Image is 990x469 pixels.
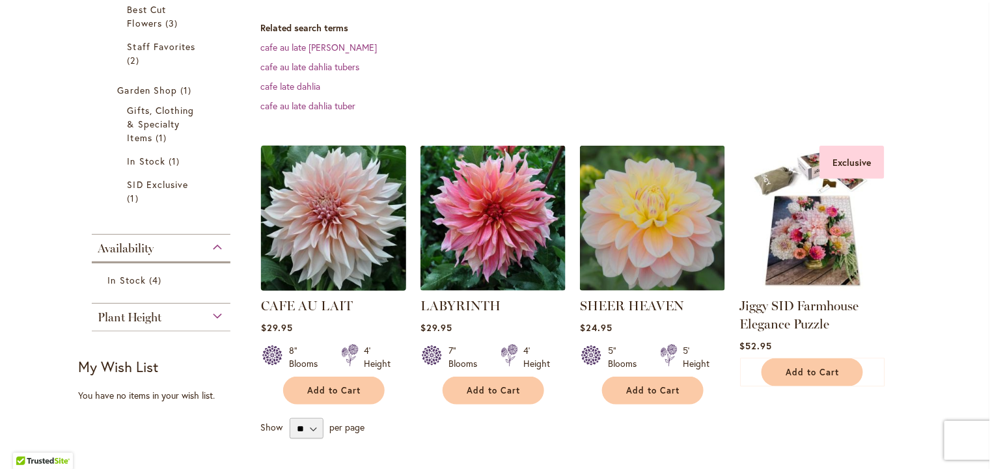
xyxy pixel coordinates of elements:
span: 3 [165,16,181,30]
a: Garden Shop [118,83,208,97]
span: Add to Cart [308,385,361,396]
span: Add to Cart [627,385,680,396]
a: cafe au late dahlia tubers [260,60,359,73]
span: Gifts, Clothing & Specialty Items [128,104,195,144]
a: cafe au late [PERSON_NAME] [260,41,377,53]
span: In Stock [108,274,146,286]
iframe: Launch Accessibility Center [10,423,46,459]
div: 4' Height [364,344,391,370]
a: In Stock [128,154,199,168]
a: SID Exclusive [128,178,199,205]
span: $24.95 [580,321,612,334]
a: cafe late dahlia [260,80,320,92]
a: Jiggy SID Farmhouse Elegance Puzzle [739,298,859,332]
button: Add to Cart [443,377,544,405]
span: 1 [156,131,170,144]
strong: My Wish List [79,357,159,376]
span: 1 [180,83,195,97]
span: Best Cut Flowers [128,3,166,29]
img: Café Au Lait [257,142,409,295]
button: Add to Cart [283,377,385,405]
dt: Related search terms [260,21,912,34]
a: cafe au late dahlia tuber [260,100,355,112]
span: per page [329,422,364,434]
a: LABYRINTH [420,298,501,314]
div: Exclusive [819,146,885,179]
a: Gifts, Clothing &amp; Specialty Items [128,103,199,144]
div: 8" Blooms [289,344,325,370]
div: 5' Height [683,344,709,370]
button: Add to Cart [762,358,863,386]
span: Staff Favorites [128,40,196,53]
span: $29.95 [261,321,293,334]
a: Staff Favorites [128,40,199,67]
span: 2 [128,53,143,67]
a: Best Cut Flowers [128,3,199,30]
img: SHEER HEAVEN [580,146,725,291]
span: In Stock [128,155,165,167]
a: Café Au Lait [261,281,406,293]
span: Add to Cart [786,367,840,378]
a: SHEER HEAVEN [580,281,725,293]
div: 4' Height [523,344,550,370]
span: $29.95 [420,321,452,334]
span: Add to Cart [467,385,521,396]
a: Labyrinth [420,281,566,293]
span: $52.95 [739,340,772,352]
div: 5" Blooms [608,344,644,370]
span: 1 [169,154,183,168]
a: CAFE AU LAIT [261,298,353,314]
span: Plant Height [98,310,162,325]
a: In Stock 4 [108,273,218,287]
a: SHEER HEAVEN [580,298,684,314]
span: 1 [128,191,142,205]
span: 4 [149,273,165,287]
span: SID Exclusive [128,178,189,191]
button: Add to Cart [602,377,704,405]
div: 7" Blooms [448,344,485,370]
div: You have no items in your wish list. [79,389,253,402]
span: Availability [98,241,154,256]
img: Jiggy SID Farmhouse Elegance Puzzle [739,146,885,291]
img: Labyrinth [420,146,566,291]
span: Show [260,422,282,434]
a: Jiggy SID Farmhouse Elegance Puzzle Exclusive [739,281,885,293]
span: Garden Shop [118,84,178,96]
